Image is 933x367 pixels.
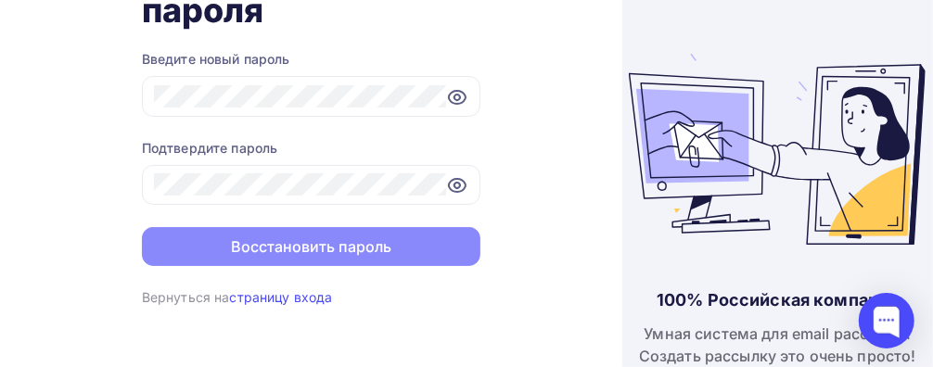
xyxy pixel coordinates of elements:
[142,139,480,158] div: Подтвердите пароль
[230,289,333,305] a: страницу входа
[142,288,480,307] div: Вернуться на
[657,289,898,311] div: 100% Российская компания
[639,323,916,367] div: Умная система для email рассылок. Создать рассылку это очень просто!
[142,227,480,266] button: Восстановить пароль
[142,50,480,69] div: Введите новый пароль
